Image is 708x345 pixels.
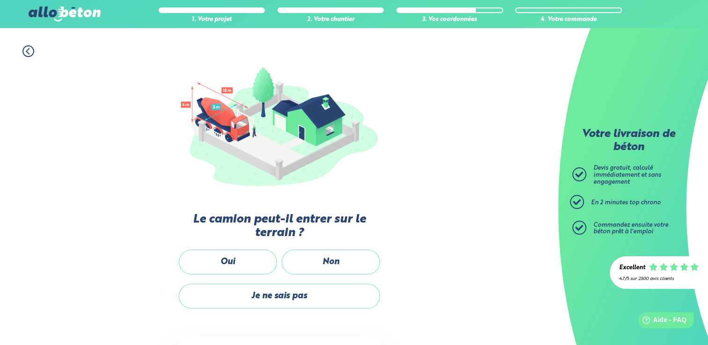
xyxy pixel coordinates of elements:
[625,309,698,335] iframe: Help widget launcher
[515,16,622,23] div: 4. Votre commande
[176,213,382,240] label: Le camion peut-il entrer sur le terrain ?
[396,16,503,23] div: 3. Vos coordonnées
[179,284,380,309] label: Je ne sais pas
[159,16,265,23] div: 1. Votre projet
[277,16,384,23] div: 2. Votre chantier
[29,7,101,22] img: allobéton
[179,250,277,274] label: Oui
[282,250,380,274] label: Non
